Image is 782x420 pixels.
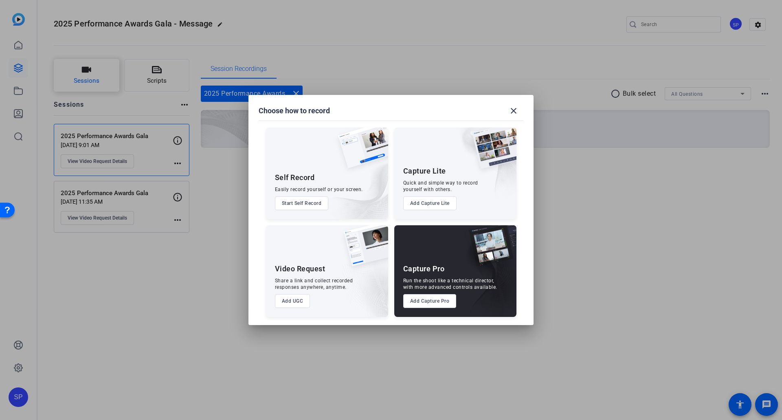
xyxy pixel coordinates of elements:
div: Video Request [275,264,325,274]
img: capture-pro.png [463,225,516,275]
img: capture-lite.png [466,128,516,177]
img: embarkstudio-self-record.png [317,145,388,219]
div: Quick and simple way to record yourself with others. [403,180,478,193]
div: Easily record yourself or your screen. [275,186,363,193]
button: Add Capture Lite [403,196,457,210]
div: Share a link and collect recorded responses anywhere, anytime. [275,277,353,290]
div: Capture Pro [403,264,445,274]
button: Start Self Record [275,196,329,210]
div: Capture Lite [403,166,446,176]
h1: Choose how to record [259,106,330,116]
img: embarkstudio-capture-lite.png [444,128,516,209]
div: Run the shoot like a technical director, with more advanced controls available. [403,277,497,290]
button: Add UGC [275,294,310,308]
img: ugc-content.png [338,225,388,275]
img: embarkstudio-capture-pro.png [456,235,516,317]
img: embarkstudio-ugc-content.png [341,251,388,317]
img: self-record.png [332,128,388,176]
button: Add Capture Pro [403,294,457,308]
mat-icon: close [509,106,518,116]
div: Self Record [275,173,315,183]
